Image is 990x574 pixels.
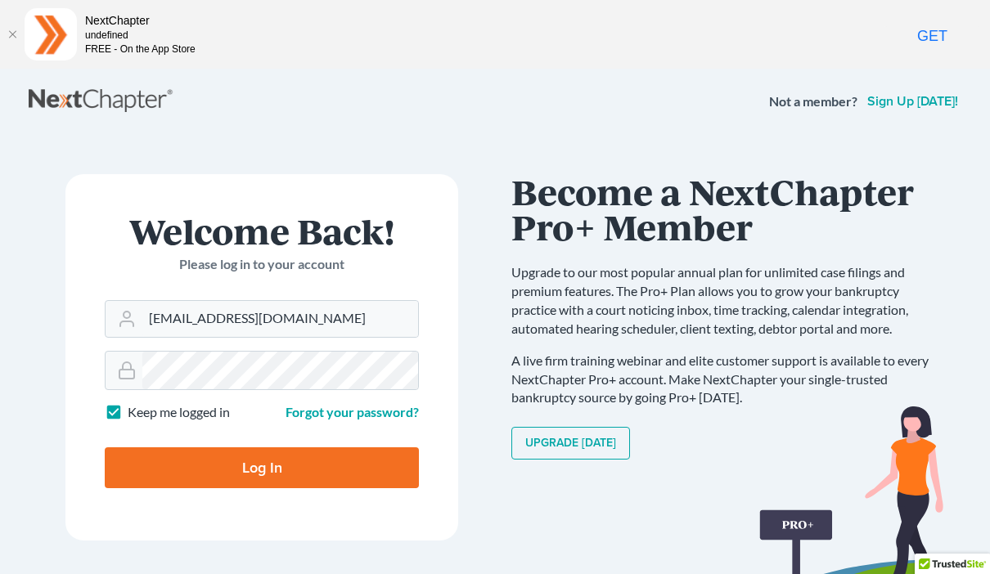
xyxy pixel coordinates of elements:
[864,95,961,108] a: Sign up [DATE]!
[286,404,419,419] a: Forgot your password?
[105,213,419,249] h1: Welcome Back!
[511,263,945,338] p: Upgrade to our most popular annual plan for unlimited case filings and premium features. The Pro+...
[85,29,196,43] div: undefined
[105,255,419,274] p: Please log in to your account
[511,352,945,408] p: A live firm training webinar and elite customer support is available to every NextChapter Pro+ ac...
[769,92,857,111] strong: Not a member?
[917,28,947,44] span: GET
[511,174,945,244] h1: Become a NextChapter Pro+ Member
[142,301,418,337] input: Email Address
[128,403,230,422] label: Keep me logged in
[883,26,982,47] a: GET
[511,427,630,460] a: Upgrade [DATE]
[85,43,196,56] div: FREE - On the App Store
[85,12,196,29] div: NextChapter
[105,447,419,488] input: Log In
